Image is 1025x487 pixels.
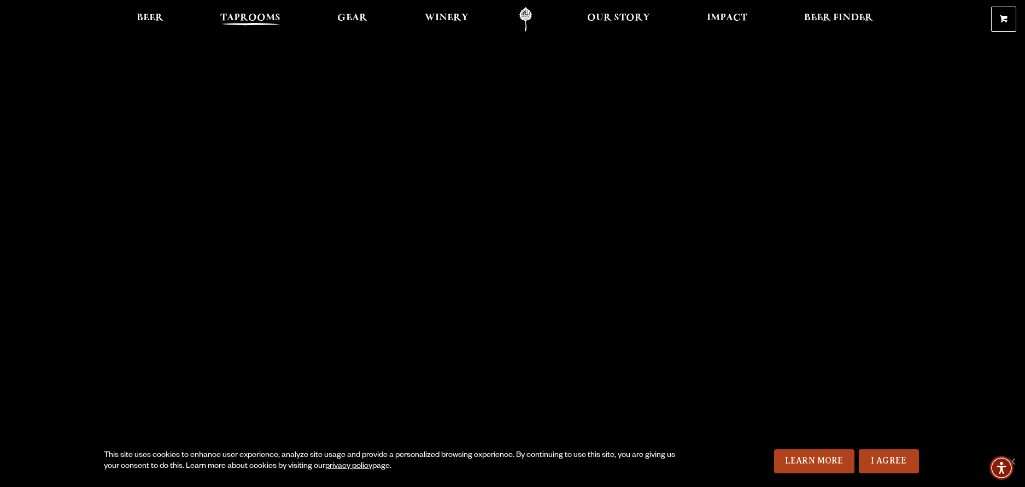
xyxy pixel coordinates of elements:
a: Taprooms [213,7,288,32]
a: Beer [130,7,171,32]
a: Odell Home [505,7,546,32]
span: Impact [707,14,747,22]
a: Beer Finder [797,7,880,32]
a: I Agree [859,449,919,473]
a: Learn More [774,449,854,473]
span: Beer Finder [804,14,873,22]
span: Taprooms [220,14,280,22]
a: Our Story [580,7,657,32]
a: Gear [330,7,374,32]
div: Accessibility Menu [989,456,1014,480]
a: Impact [700,7,754,32]
a: Winery [418,7,476,32]
div: This site uses cookies to enhance user experience, analyze site usage and provide a personalized ... [104,450,686,472]
a: privacy policy [325,462,372,471]
span: Beer [137,14,163,22]
span: Our Story [587,14,650,22]
span: Winery [425,14,468,22]
span: Gear [337,14,367,22]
